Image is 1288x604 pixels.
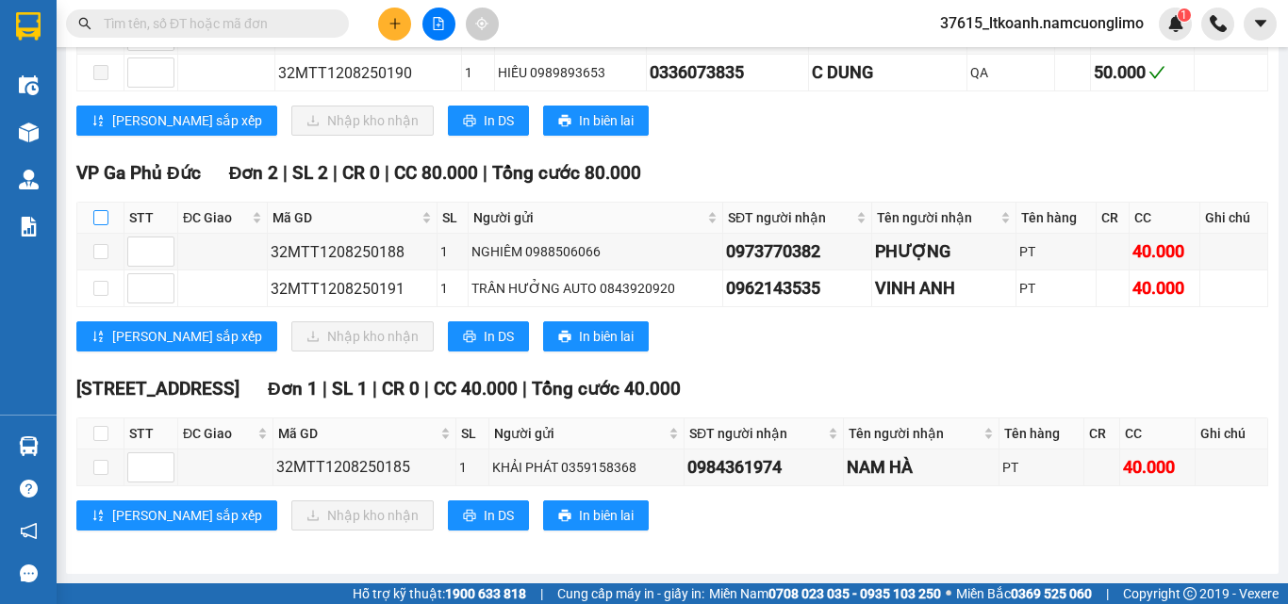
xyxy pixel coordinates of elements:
span: ĐC Giao [183,423,254,444]
button: printerIn biên lai [543,321,649,351]
span: VP Ga Phủ Đức [76,162,201,184]
button: printerIn DS [448,106,529,136]
span: SĐT người nhận [728,207,852,228]
div: 50.000 [1094,59,1191,86]
strong: 1900 633 818 [445,586,526,601]
img: solution-icon [19,217,39,237]
span: | [483,162,487,184]
span: Cung cấp máy in - giấy in: [557,583,704,604]
td: 32MTT1208250185 [273,449,455,486]
div: TRẦN HƯỞNG AUTO 0843920920 [471,278,719,299]
div: PT [1019,278,1093,299]
div: 1 [465,62,492,83]
button: aim [466,8,499,41]
strong: 0369 525 060 [1011,586,1092,601]
span: Tổng cước 40.000 [532,378,681,400]
span: In DS [484,505,514,526]
td: NAM HÀ [844,449,999,486]
td: 32MTT1208250191 [268,270,438,307]
span: sort-ascending [91,509,105,524]
button: printerIn DS [448,500,529,531]
div: NAM HÀ [847,454,996,481]
span: Mã GD [272,207,419,228]
div: 0962143535 [726,275,868,302]
span: | [333,162,338,184]
div: KHẢI PHÁT 0359158368 [492,457,682,478]
div: 1 [440,278,465,299]
span: | [540,583,543,604]
button: sort-ascending[PERSON_NAME] sắp xếp [76,500,277,531]
span: In DS [484,110,514,131]
th: SL [438,203,469,234]
th: Tên hàng [999,418,1085,449]
span: message [20,564,38,582]
div: 32MTT1208250185 [276,455,452,479]
span: | [424,378,429,400]
th: Ghi chú [1196,418,1268,449]
span: copyright [1183,587,1197,600]
span: In DS [484,326,514,347]
span: Mã GD [278,423,436,444]
span: | [385,162,389,184]
span: caret-down [1252,15,1269,32]
span: printer [558,114,571,129]
button: sort-ascending[PERSON_NAME] sắp xếp [76,321,277,351]
div: 40.000 [1123,454,1192,481]
span: aim [475,17,488,30]
span: | [522,378,527,400]
span: [STREET_ADDRESS] [76,378,239,400]
span: printer [463,114,476,129]
div: VINH ANH [875,275,1014,302]
img: warehouse-icon [19,170,39,189]
img: warehouse-icon [19,436,39,456]
span: CC 40.000 [434,378,518,400]
div: 40.000 [1132,275,1197,302]
div: PT [1002,457,1082,478]
span: In biên lai [579,505,634,526]
span: Đơn 2 [229,162,279,184]
button: plus [378,8,411,41]
th: CC [1130,203,1200,234]
div: 1 [440,241,465,262]
div: 32MTT1208250191 [271,277,435,301]
span: SĐT người nhận [689,423,824,444]
th: STT [124,418,178,449]
span: Miền Nam [709,583,941,604]
span: | [322,378,327,400]
td: 0962143535 [723,270,872,307]
div: PT [1019,241,1093,262]
div: PHƯỢNG [875,238,1014,265]
span: printer [558,330,571,345]
span: [PERSON_NAME] sắp xếp [112,110,262,131]
div: 1 [459,457,486,478]
span: Đơn 1 [268,378,318,400]
span: printer [463,509,476,524]
span: notification [20,522,38,540]
span: plus [388,17,402,30]
span: 37615_ltkoanh.namcuonglimo [925,11,1159,35]
td: 0336073835 [647,55,809,91]
strong: 0708 023 035 - 0935 103 250 [768,586,941,601]
button: downloadNhập kho nhận [291,321,434,351]
td: 0973770382 [723,234,872,270]
button: printerIn biên lai [543,106,649,136]
div: 32MTT1208250188 [271,240,435,264]
span: | [283,162,288,184]
span: sort-ascending [91,330,105,345]
button: sort-ascending[PERSON_NAME] sắp xếp [76,106,277,136]
img: warehouse-icon [19,122,39,142]
span: 1 [1181,8,1187,22]
span: printer [558,509,571,524]
span: question-circle [20,480,38,498]
td: C DUNG [809,55,967,91]
button: downloadNhập kho nhận [291,500,434,531]
th: STT [124,203,178,234]
button: caret-down [1244,8,1277,41]
th: Ghi chú [1200,203,1267,234]
img: logo-vxr [16,12,41,41]
th: CR [1084,418,1120,449]
span: Tên người nhận [849,423,980,444]
span: Tổng cước 80.000 [492,162,641,184]
div: HIẾU 0989893653 [498,62,642,83]
span: [PERSON_NAME] sắp xếp [112,326,262,347]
